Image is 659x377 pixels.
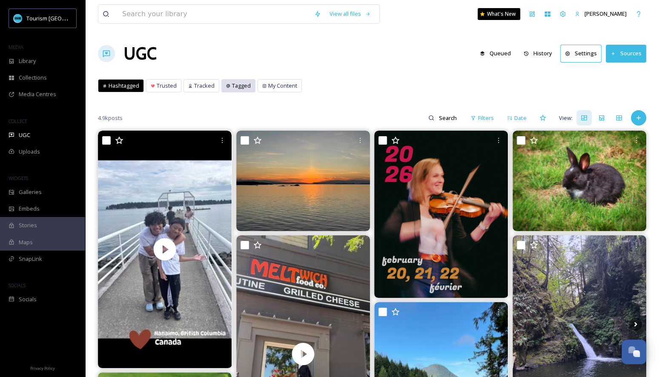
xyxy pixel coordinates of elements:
span: Filters [478,114,494,122]
span: Library [19,57,36,65]
img: #beautiful #nanaimo #vancouver #island #canada #2025 [236,131,370,231]
img: Tuxedo Bunny. #bunny #rabbit #rabbitsofnanaimo #urbanwildlife #nanaimo [513,131,646,231]
span: Tracked [194,82,215,90]
span: Hashtagged [109,82,139,90]
button: History [519,45,556,62]
span: Uploads [19,148,40,156]
button: Open Chat [622,340,646,364]
a: Privacy Policy [30,363,55,373]
img: Save the date! 🍁 The Maple Sugar Festival is back on February 21, 22 & 23, 2026. See you there! M... [374,131,508,298]
button: Settings [560,45,602,62]
span: My Content [268,82,297,90]
span: MEDIA [9,44,23,50]
span: [PERSON_NAME] [585,10,627,17]
input: Search [434,109,462,126]
span: Galleries [19,188,42,196]
a: [PERSON_NAME] [570,6,631,22]
button: Queued [476,45,515,62]
a: Settings [560,45,606,62]
img: tourism_nanaimo_logo.jpeg [14,14,22,23]
span: SOCIALS [9,282,26,288]
a: What's New [478,8,520,20]
span: COLLECT [9,118,27,124]
span: Tourism [GEOGRAPHIC_DATA] [26,14,103,22]
span: WIDGETS [9,175,28,181]
span: Stories [19,221,37,229]
span: Privacy Policy [30,366,55,371]
input: Search your library [118,5,310,23]
video: “A sibling is the lens through which you see your childhood.” At Nanaimo,British Columbia,Canada ... [98,131,232,368]
span: UGC [19,131,30,139]
span: Socials [19,295,37,303]
span: Collections [19,74,47,82]
img: thumbnail [98,131,232,368]
span: Trusted [157,82,177,90]
span: Tagged [232,82,251,90]
span: Maps [19,238,33,246]
a: Queued [476,45,519,62]
a: UGC [123,41,157,66]
span: SnapLink [19,255,42,263]
span: View: [559,114,573,122]
span: Media Centres [19,90,56,98]
span: 4.9k posts [98,114,123,122]
span: Date [514,114,527,122]
a: History [519,45,561,62]
span: Embeds [19,205,40,213]
a: View all files [325,6,375,22]
button: Sources [606,45,646,62]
